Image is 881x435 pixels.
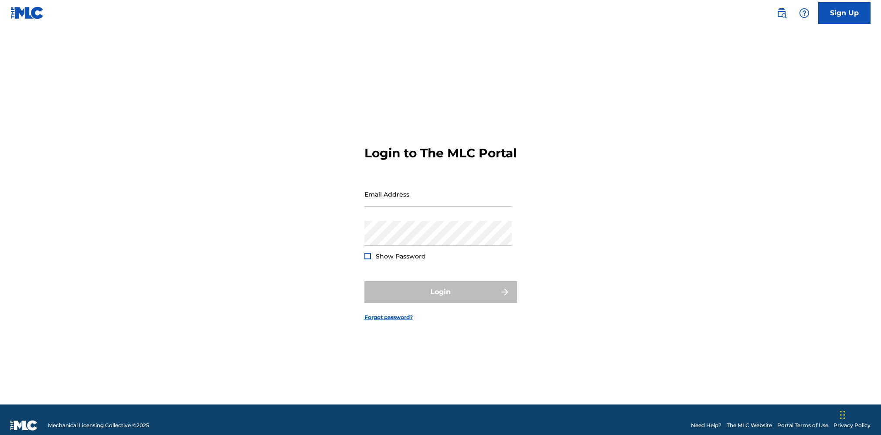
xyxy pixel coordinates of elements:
a: Portal Terms of Use [777,421,828,429]
img: search [776,8,787,18]
a: Forgot password? [364,313,413,321]
a: Need Help? [691,421,721,429]
span: Mechanical Licensing Collective © 2025 [48,421,149,429]
a: Privacy Policy [833,421,871,429]
img: logo [10,420,37,431]
img: help [799,8,810,18]
a: Public Search [773,4,790,22]
img: MLC Logo [10,7,44,19]
span: Show Password [376,252,426,260]
a: Sign Up [818,2,871,24]
div: Drag [840,402,845,428]
iframe: Chat Widget [837,393,881,435]
div: Help [796,4,813,22]
a: The MLC Website [727,421,772,429]
h3: Login to The MLC Portal [364,146,517,161]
